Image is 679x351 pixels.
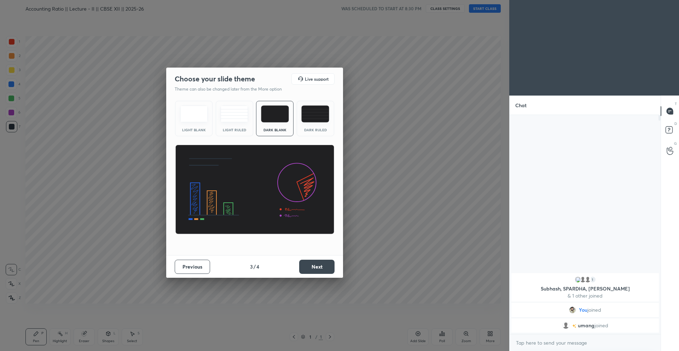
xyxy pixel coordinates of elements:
p: & 1 other joined [516,293,655,299]
div: Light Ruled [220,128,249,132]
p: G [674,141,677,146]
span: joined [594,323,608,328]
img: default.png [562,322,569,329]
img: no-rating-badge.077c3623.svg [572,324,576,328]
img: darkRuledTheme.de295e13.svg [301,105,329,122]
p: T [675,101,677,107]
div: Dark Ruled [301,128,330,132]
div: 1 [589,276,596,283]
h2: Choose your slide theme [175,74,255,84]
h4: 4 [256,263,259,270]
h4: 3 [250,263,253,270]
p: D [674,121,677,126]
img: 3 [574,276,581,283]
p: Chat [510,96,532,115]
span: umang [578,323,594,328]
div: grid [510,272,661,334]
button: Next [299,260,335,274]
span: joined [587,307,601,313]
button: Previous [175,260,210,274]
h5: Live support [305,77,329,81]
img: lightRuledTheme.5fabf969.svg [220,105,248,122]
img: darkTheme.f0cc69e5.svg [261,105,289,122]
img: fc0a0bd67a3b477f9557aca4a29aa0ad.19086291_AOh14GgchNdmiCeYbMdxktaSN3Z4iXMjfHK5yk43KqG_6w%3Ds96-c [569,306,576,313]
img: lightTheme.e5ed3b09.svg [180,105,208,122]
p: Subhash, SPARDHA, [PERSON_NAME] [516,286,655,292]
img: darkThemeBanner.d06ce4a2.svg [175,145,335,235]
img: default.png [579,276,586,283]
h4: / [254,263,256,270]
img: default.png [584,276,591,283]
span: You [579,307,587,313]
div: Light Blank [180,128,208,132]
div: Dark Blank [261,128,289,132]
p: Theme can also be changed later from the More option [175,86,289,92]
